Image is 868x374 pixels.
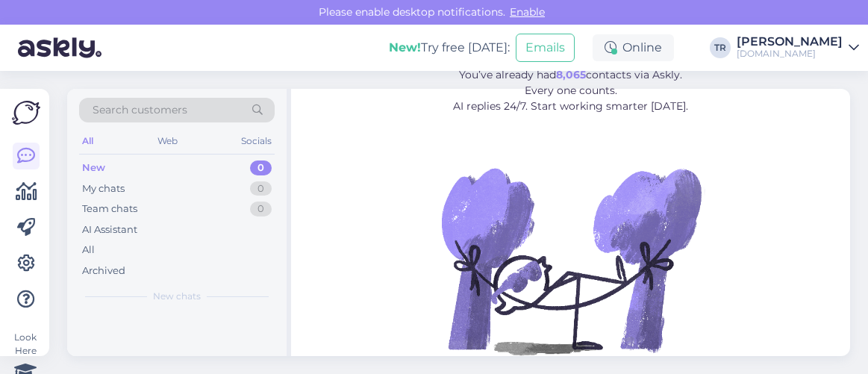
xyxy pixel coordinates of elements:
div: Online [593,34,674,61]
div: Team chats [82,202,137,216]
div: 0 [250,181,272,196]
div: All [82,243,95,258]
div: 0 [250,202,272,216]
button: Emails [516,34,575,62]
div: 0 [250,160,272,175]
div: AI Assistant [82,222,137,237]
div: Try free [DATE]: [389,39,510,57]
span: Enable [505,5,549,19]
p: You’ve already had contacts via Askly. Every one counts. AI replies 24/7. Start working smarter [... [372,67,769,114]
div: Web [154,131,181,151]
div: [DOMAIN_NAME] [737,48,843,60]
div: My chats [82,181,125,196]
span: New chats [153,290,201,303]
b: New! [389,40,421,54]
img: Askly Logo [12,101,40,125]
div: Socials [238,131,275,151]
div: New [82,160,105,175]
div: [PERSON_NAME] [737,36,843,48]
b: 8,065 [556,68,586,81]
div: All [79,131,96,151]
a: [PERSON_NAME][DOMAIN_NAME] [737,36,859,60]
span: Search customers [93,102,187,118]
div: TR [710,37,731,58]
div: Archived [82,264,125,278]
